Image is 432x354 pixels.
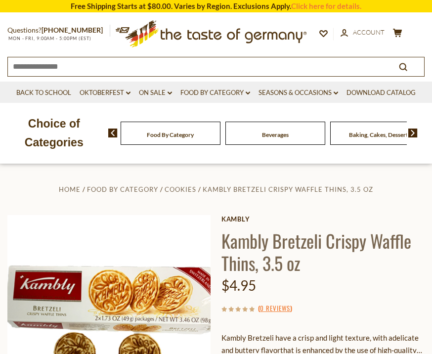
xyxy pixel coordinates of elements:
a: Cookies [165,185,196,193]
a: Kambly Bretzeli Crispy Waffle Thins, 3.5 oz [203,185,373,193]
a: Back to School [16,88,71,98]
a: Food By Category [147,131,194,138]
a: Download Catalog [346,88,416,98]
a: On Sale [139,88,172,98]
a: Food By Category [87,185,158,193]
a: Kambly [221,215,425,223]
img: next arrow [408,129,418,137]
a: Beverages [262,131,289,138]
img: previous arrow [108,129,118,137]
a: Baking, Cakes, Desserts [349,131,411,138]
a: 0 Reviews [260,303,290,314]
h1: Kambly Bretzeli Crispy Waffle Thins, 3.5 oz [221,229,425,274]
a: Account [341,27,385,38]
span: Account [353,28,385,36]
a: Home [59,185,81,193]
a: [PHONE_NUMBER] [42,26,103,34]
a: Food By Category [180,88,250,98]
span: MON - FRI, 9:00AM - 5:00PM (EST) [7,36,91,41]
span: $4.95 [221,277,256,294]
span: Kambly Bretzeli have a crisp and light texture, with a [221,333,392,342]
a: Seasons & Occasions [259,88,338,98]
a: Oktoberfest [80,88,130,98]
span: ( ) [258,303,292,313]
p: Questions? [7,24,110,37]
a: Click here for details. [291,1,361,10]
